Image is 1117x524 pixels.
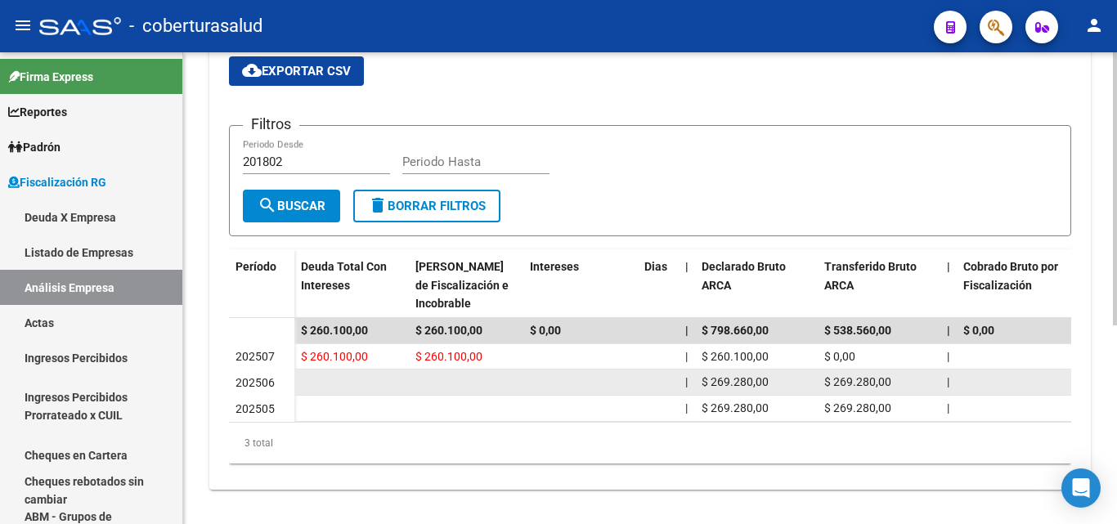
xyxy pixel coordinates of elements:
[1061,468,1101,508] div: Open Intercom Messenger
[685,401,688,414] span: |
[294,249,409,321] datatable-header-cell: Deuda Total Con Intereses
[8,173,106,191] span: Fiscalización RG
[258,199,325,213] span: Buscar
[824,350,855,363] span: $ 0,00
[947,350,949,363] span: |
[702,260,786,292] span: Declarado Bruto ARCA
[301,324,368,337] span: $ 260.100,00
[13,16,33,35] mat-icon: menu
[695,249,818,321] datatable-header-cell: Declarado Bruto ARCA
[963,324,994,337] span: $ 0,00
[301,350,368,363] span: $ 260.100,00
[415,260,509,311] span: [PERSON_NAME] de Fiscalización e Incobrable
[685,375,688,388] span: |
[8,68,93,86] span: Firma Express
[243,190,340,222] button: Buscar
[236,402,275,415] span: 202505
[824,260,917,292] span: Transferido Bruto ARCA
[243,113,299,136] h3: Filtros
[685,350,688,363] span: |
[8,103,67,121] span: Reportes
[229,249,294,318] datatable-header-cell: Período
[685,324,689,337] span: |
[530,324,561,337] span: $ 0,00
[353,190,500,222] button: Borrar Filtros
[947,260,950,273] span: |
[824,401,891,414] span: $ 269.280,00
[947,324,950,337] span: |
[638,249,679,321] datatable-header-cell: Dias
[8,138,61,156] span: Padrón
[236,350,275,363] span: 202507
[301,260,387,292] span: Deuda Total Con Intereses
[530,260,579,273] span: Intereses
[258,195,277,215] mat-icon: search
[415,324,482,337] span: $ 260.100,00
[523,249,638,321] datatable-header-cell: Intereses
[644,260,667,273] span: Dias
[1084,16,1104,35] mat-icon: person
[229,423,1071,464] div: 3 total
[947,401,949,414] span: |
[129,8,262,44] span: - coberturasalud
[963,260,1058,292] span: Cobrado Bruto por Fiscalización
[702,375,769,388] span: $ 269.280,00
[368,195,388,215] mat-icon: delete
[415,350,482,363] span: $ 260.100,00
[824,324,891,337] span: $ 538.560,00
[242,60,262,80] mat-icon: cloud_download
[679,249,695,321] datatable-header-cell: |
[236,260,276,273] span: Período
[702,401,769,414] span: $ 269.280,00
[702,350,769,363] span: $ 260.100,00
[229,56,364,86] button: Exportar CSV
[236,376,275,389] span: 202506
[368,199,486,213] span: Borrar Filtros
[409,249,523,321] datatable-header-cell: Deuda Bruta Neto de Fiscalización e Incobrable
[818,249,940,321] datatable-header-cell: Transferido Bruto ARCA
[702,324,769,337] span: $ 798.660,00
[824,375,891,388] span: $ 269.280,00
[947,375,949,388] span: |
[957,249,1079,321] datatable-header-cell: Cobrado Bruto por Fiscalización
[940,249,957,321] datatable-header-cell: |
[685,260,689,273] span: |
[242,64,351,78] span: Exportar CSV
